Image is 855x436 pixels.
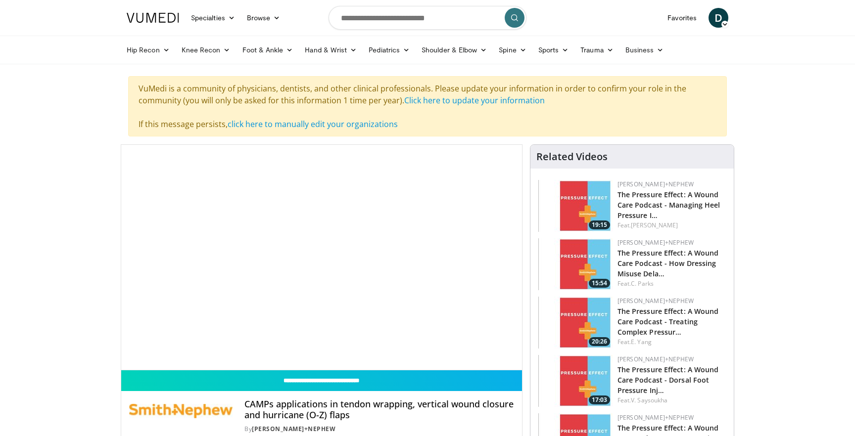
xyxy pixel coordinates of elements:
[617,297,694,305] a: [PERSON_NAME]+Nephew
[617,190,720,220] a: The Pressure Effect: A Wound Care Podcast - Managing Heel Pressure I…
[538,297,613,349] img: 5dccabbb-5219-43eb-ba82-333b4a767645.150x105_q85_crop-smart_upscale.jpg
[617,355,694,363] a: [PERSON_NAME]+Nephew
[617,365,719,395] a: The Pressure Effect: A Wound Care Podcast - Dorsal Foot Pressure Inj…
[589,395,610,404] span: 17:03
[493,40,532,60] a: Spine
[631,221,678,229] a: [PERSON_NAME]
[538,238,613,290] a: 15:54
[619,40,670,60] a: Business
[631,279,654,288] a: C. Parks
[404,95,545,106] a: Click here to update your information
[185,8,241,28] a: Specialties
[617,180,694,188] a: [PERSON_NAME]+Nephew
[121,145,522,370] video-js: Video Player
[538,238,613,290] img: 61e02083-5525-4adc-9284-c4ef5d0bd3c4.150x105_q85_crop-smart_upscale.jpg
[617,413,694,422] a: [PERSON_NAME]+Nephew
[538,355,613,407] img: d68379d8-97de-484f-9076-f39c80eee8eb.150x105_q85_crop-smart_upscale.jpg
[416,40,493,60] a: Shoulder & Elbow
[538,355,613,407] a: 17:03
[589,337,610,346] span: 20:26
[617,306,719,337] a: The Pressure Effect: A Wound Care Podcast - Treating Complex Pressur…
[299,40,363,60] a: Hand & Wrist
[121,40,176,60] a: Hip Recon
[617,221,726,230] div: Feat.
[617,396,726,405] div: Feat.
[228,119,398,130] a: click here to manually edit your organizations
[617,338,726,347] div: Feat.
[532,40,575,60] a: Sports
[244,399,514,420] h4: CAMPs applications in tendon wrapping, vertical wound closure and hurricane (O-Z) flaps
[662,8,703,28] a: Favorites
[574,40,619,60] a: Trauma
[241,8,286,28] a: Browse
[589,279,610,288] span: 15:54
[617,248,719,278] a: The Pressure Effect: A Wound Care Podcast - How Dressing Misuse Dela…
[617,238,694,247] a: [PERSON_NAME]+Nephew
[631,338,652,346] a: E. Yang
[709,8,728,28] a: D
[631,396,667,404] a: V. Saysoukha
[244,425,514,434] div: By
[536,151,608,163] h4: Related Videos
[538,297,613,349] a: 20:26
[538,180,613,232] img: 60a7b2e5-50df-40c4-868a-521487974819.150x105_q85_crop-smart_upscale.jpg
[538,180,613,232] a: 19:15
[176,40,237,60] a: Knee Recon
[129,399,233,423] img: Smith+Nephew
[329,6,526,30] input: Search topics, interventions
[363,40,416,60] a: Pediatrics
[617,279,726,288] div: Feat.
[127,13,179,23] img: VuMedi Logo
[252,425,335,433] a: [PERSON_NAME]+Nephew
[237,40,299,60] a: Foot & Ankle
[589,220,610,229] span: 19:15
[128,76,727,136] div: VuMedi is a community of physicians, dentists, and other clinical professionals. Please update yo...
